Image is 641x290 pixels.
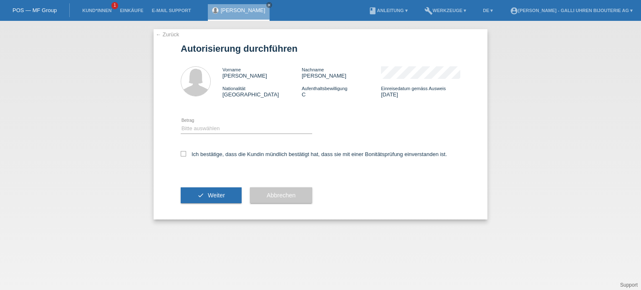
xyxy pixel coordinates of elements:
[424,7,433,15] i: build
[116,8,147,13] a: Einkäufe
[420,8,471,13] a: buildWerkzeuge ▾
[111,2,118,9] span: 1
[181,43,460,54] h1: Autorisierung durchführen
[181,151,447,157] label: Ich bestätige, dass die Kundin mündlich bestätigt hat, dass sie mit einer Bonitätsprüfung einvers...
[221,7,265,13] a: [PERSON_NAME]
[222,86,245,91] span: Nationalität
[479,8,497,13] a: DE ▾
[222,66,302,79] div: [PERSON_NAME]
[222,67,241,72] span: Vorname
[208,192,225,199] span: Weiter
[266,2,272,8] a: close
[381,86,446,91] span: Einreisedatum gemäss Ausweis
[156,31,179,38] a: ← Zurück
[250,187,312,203] button: Abbrechen
[302,86,347,91] span: Aufenthaltsbewilligung
[302,66,381,79] div: [PERSON_NAME]
[267,3,271,7] i: close
[181,187,242,203] button: check Weiter
[78,8,116,13] a: Kund*innen
[302,85,381,98] div: C
[197,192,204,199] i: check
[381,85,460,98] div: [DATE]
[510,7,518,15] i: account_circle
[364,8,411,13] a: bookAnleitung ▾
[148,8,195,13] a: E-Mail Support
[506,8,637,13] a: account_circle[PERSON_NAME] - Galli Uhren Bijouterie AG ▾
[368,7,377,15] i: book
[222,85,302,98] div: [GEOGRAPHIC_DATA]
[267,192,295,199] span: Abbrechen
[302,67,324,72] span: Nachname
[620,282,638,288] a: Support
[13,7,57,13] a: POS — MF Group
